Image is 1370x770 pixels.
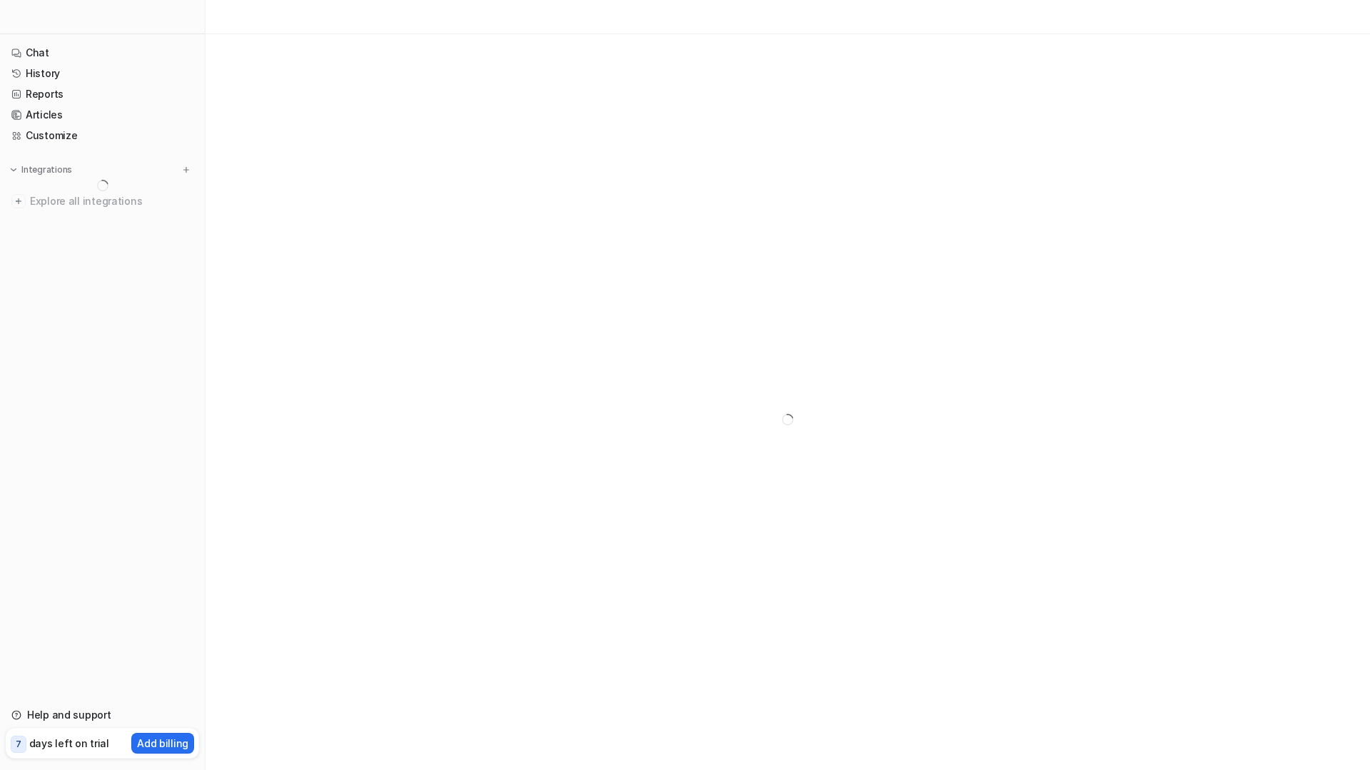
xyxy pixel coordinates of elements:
[29,736,109,751] p: days left on trial
[9,165,19,175] img: expand menu
[6,64,199,83] a: History
[6,84,199,104] a: Reports
[6,191,199,211] a: Explore all integrations
[21,164,72,176] p: Integrations
[6,705,199,725] a: Help and support
[30,190,193,213] span: Explore all integrations
[6,43,199,63] a: Chat
[16,738,21,751] p: 7
[6,163,76,177] button: Integrations
[6,126,199,146] a: Customize
[137,736,188,751] p: Add billing
[181,165,191,175] img: menu_add.svg
[11,194,26,208] img: explore all integrations
[131,733,194,754] button: Add billing
[6,105,199,125] a: Articles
